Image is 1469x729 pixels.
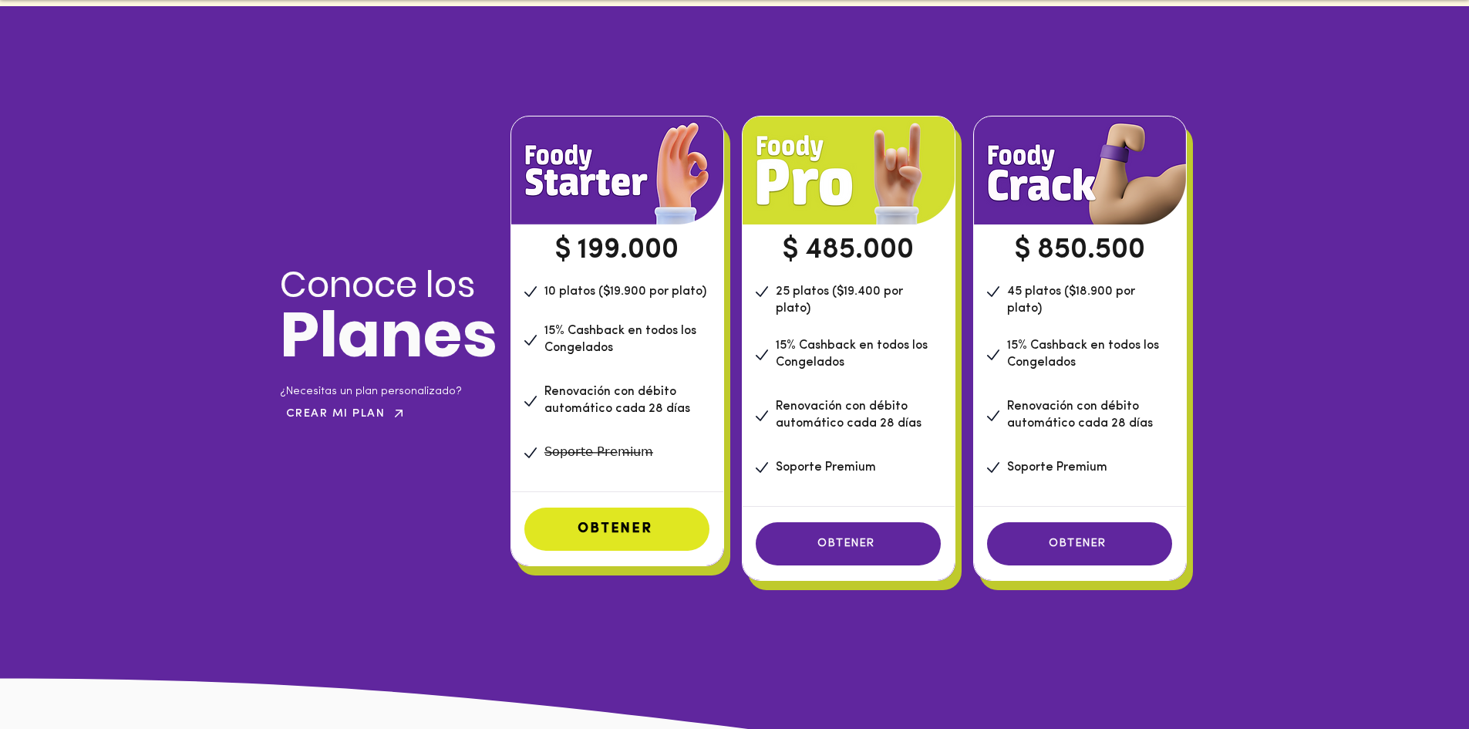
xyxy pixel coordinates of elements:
span: 25 platos ($19.400 por plato) [776,285,903,315]
iframe: Messagebird Livechat Widget [1380,640,1454,714]
span: 45 platos ($18.900 por plato) [1007,285,1135,315]
span: Renovación con débito automático cada 28 días [1007,400,1153,430]
a: OBTENER [524,508,709,551]
span: CREAR MI PLAN [286,408,386,420]
img: foody-member-starter-plan.png [743,116,955,224]
img: foody-member-starter-plan.png [974,116,1186,224]
span: Soporte Premium [1007,461,1107,474]
span: $ 850.500 [1014,236,1145,265]
span: Renovación con débito automático cada 28 días [776,400,921,430]
span: Renovación con débito automático cada 28 días [544,386,690,415]
span: $ 485.000 [782,236,914,265]
span: 15% Cashback en todos los Congelados [776,339,928,369]
span: 10 platos ($19.900 por plato) [544,285,706,298]
a: OBTENER [987,522,1172,565]
span: OBTENER [578,522,652,536]
span: OBTENER [817,538,875,549]
span: $ 199.000 [554,236,679,265]
a: CREAR MI PLAN [280,404,413,423]
span: Soporte Premium [776,461,876,474]
span: 15% Cashback en todos los Congelados [544,325,696,354]
span: Conoce los [280,260,475,309]
span: S̶o̶p̶o̶r̶t̶e̶ ̶P̶r̶e̶m̶i̶u̶m̶ [544,447,653,459]
span: ¿Necesitas un plan personalizado? [280,386,462,397]
span: Planes [280,290,497,379]
img: foody-member-starter-plan.png [511,116,723,224]
a: OBTENER [756,522,941,565]
span: OBTENER [1049,538,1107,549]
span: 15% Cashback en todos los Congelados [1007,339,1159,369]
